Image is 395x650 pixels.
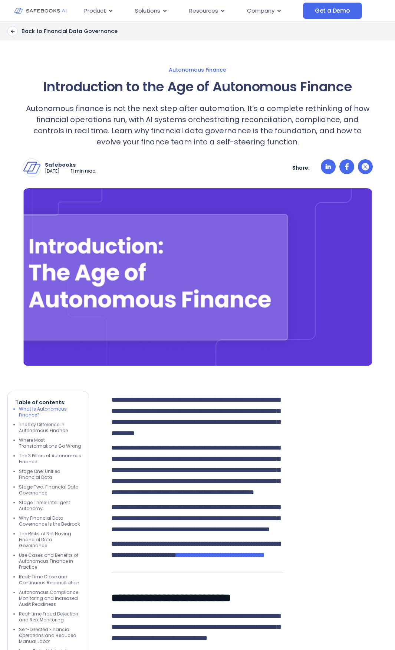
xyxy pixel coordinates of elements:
[71,168,96,174] p: 11 min read
[19,453,81,465] li: The 3 Pillars of Autonomous Finance
[78,4,303,18] nav: Menu
[135,7,160,15] span: Solutions
[78,4,303,18] div: Menu Toggle
[315,7,350,14] span: Get a Demo
[292,164,310,171] p: Share:
[19,484,81,496] li: Stage Two: Financial Data Governance
[19,611,81,623] li: Real-time Fraud Detection and Risk Monitoring
[303,3,362,19] a: Get a Demo
[45,161,96,168] p: Safebooks
[19,500,81,512] li: Stage Three: Intelligent Autonomy
[23,103,373,147] p: Autonomous finance is not the next step after automation. It’s a complete rethinking of how finan...
[19,531,81,549] li: The Risks of Not Having Financial Data Governance
[19,422,81,434] li: The Key Difference in Autonomous Finance
[19,406,81,418] li: What Is Autonomous Finance?
[22,28,118,35] p: Back to Financial Data Governance
[189,7,218,15] span: Resources
[15,399,81,406] p: Table of contents:
[19,437,81,449] li: Where Most Transformations Go Wrong
[19,552,81,570] li: Use Cases and Benefits of Autonomous Finance in Practice
[19,574,81,586] li: Real-Time Close and Continuous Reconciliation
[7,66,388,73] a: Autonomous Finance
[19,589,81,607] li: Autonomous Compliance Monitoring and Increased Audit Readiness
[7,26,118,36] a: Back to Financial Data Governance
[45,168,60,174] p: [DATE]
[19,627,81,644] li: Self-Directed Financial Operations and Reduced Manual Labor
[19,468,81,480] li: Stage One: Unified Financial Data
[23,188,373,366] img: a purple background with the words the age of autonoous finance
[247,7,274,15] span: Company
[84,7,106,15] span: Product
[23,77,373,97] h1: Introduction to the Age of Autonomous Finance
[19,515,81,527] li: Why Financial Data Governance Is the Bedrock
[23,159,41,177] img: Safebooks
